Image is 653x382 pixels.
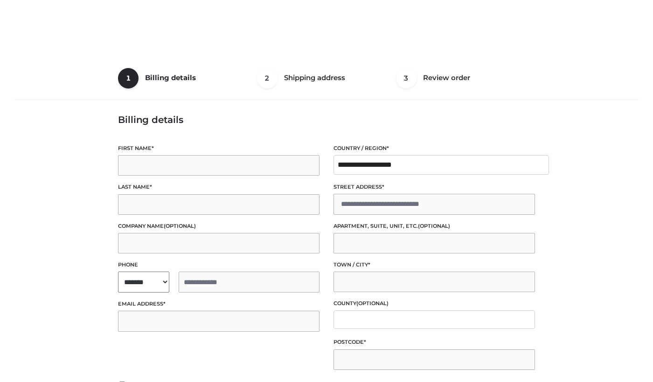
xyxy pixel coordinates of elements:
span: (optional) [356,300,389,307]
label: Postcode [333,338,535,347]
span: 3 [396,68,417,89]
label: Email address [118,300,320,308]
span: (optional) [164,223,196,229]
span: 1 [118,68,139,89]
label: County [333,299,535,308]
label: Last name [118,183,320,191]
label: Company name [118,222,320,231]
span: Billing details [145,73,196,82]
span: (optional) [418,223,450,229]
label: Country / Region [333,144,535,153]
label: Phone [118,260,320,269]
label: First name [118,144,320,153]
span: Review order [423,73,470,82]
span: Shipping address [284,73,345,82]
label: Street address [333,183,535,191]
h3: Billing details [118,114,535,125]
label: Town / City [333,260,535,269]
label: Apartment, suite, unit, etc. [333,222,535,231]
span: 2 [257,68,278,89]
